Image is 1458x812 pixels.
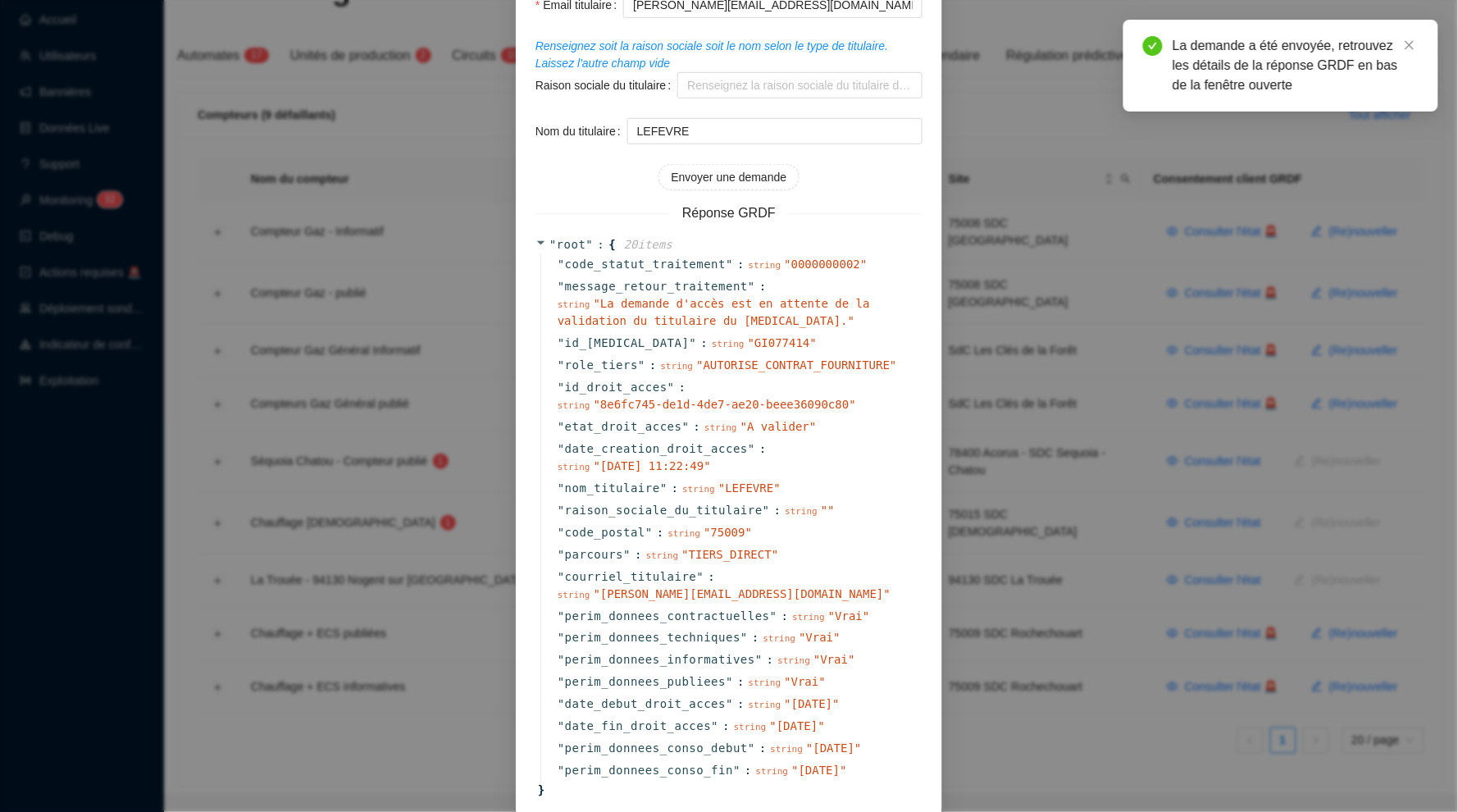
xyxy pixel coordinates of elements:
[791,764,846,778] span: " [DATE] "
[558,632,565,645] span: "
[535,39,888,70] span: Renseignez soit la raison sociale soit le nom selon le type de titulaire. Laissez l'autre champ vide
[565,630,740,647] span: perim_donnees_techniques
[535,72,677,98] label: Raison sociale du titulaire
[558,590,590,600] span: string
[558,420,565,433] span: "
[682,420,690,433] span: "
[763,504,770,517] span: "
[697,570,704,583] span: "
[748,742,755,755] span: "
[759,741,766,758] span: :
[708,568,715,586] span: :
[565,674,726,691] span: perim_donnees_publiees
[734,723,767,733] span: string
[660,481,667,495] span: "
[777,656,810,667] span: string
[722,718,729,736] span: :
[565,480,660,497] span: nom_titulaire
[785,258,868,271] span: " 0000000002 "
[535,782,544,800] span: }
[748,442,755,455] span: "
[565,546,623,563] span: parcours
[828,609,870,623] span: " Vrai "
[771,745,804,755] span: string
[785,676,827,689] span: " Vrai "
[740,632,748,645] span: "
[565,357,638,374] span: role_tiers
[748,336,817,349] span: " GI077414 "
[565,502,763,519] span: raison_sociale_du_titulaire
[565,379,667,396] span: id_droit_acces
[657,524,663,541] span: :
[565,568,697,586] span: courriel_titulaire
[558,258,565,271] span: "
[712,339,745,349] span: string
[704,422,737,433] span: string
[558,720,565,733] span: "
[694,418,700,436] span: :
[763,634,796,645] span: string
[549,238,557,251] span: "
[759,440,766,458] span: :
[774,502,781,519] span: :
[1143,36,1163,56] span: check-circle
[696,358,896,372] span: " AUTORISE_CONTRAT_FOURNITURE "
[586,238,594,251] span: "
[672,169,787,186] span: Envoyer une demande
[682,548,779,561] span: " TIERS_DIRECT "
[565,524,645,541] span: code_postal
[558,609,565,623] span: "
[565,278,748,295] span: message_retour_traitement
[704,526,752,539] span: " 75009 "
[668,528,701,539] span: string
[770,720,825,733] span: " [DATE] "
[558,654,565,667] span: "
[756,767,789,778] span: string
[558,676,565,689] span: "
[799,632,841,645] span: " Vrai "
[785,506,818,517] span: string
[658,164,800,190] button: Envoyer une demande
[598,236,605,253] span: :
[755,654,763,667] span: "
[558,570,565,583] span: "
[627,118,923,144] input: Nom du titulaire
[813,654,855,667] span: " Vrai "
[609,236,616,253] span: {
[712,720,719,733] span: "
[594,459,711,472] span: " [DATE] 11:22:49 "
[557,238,586,251] span: root
[638,358,645,372] span: "
[565,608,770,625] span: perim_donnees_contractuelles
[792,612,825,623] span: string
[558,742,565,755] span: "
[565,763,733,780] span: perim_donnees_conso_fin
[565,256,726,273] span: code_statut_traitement
[649,357,656,374] span: :
[677,72,923,98] input: Raison sociale du titulaire
[558,698,565,711] span: "
[594,398,856,411] span: " 8e6fc745-de1d-4de7-ae20-beee36090c80 "
[558,548,565,561] span: "
[558,297,870,327] span: " La demande d'accès est en attente de la validation du titulaire du [MEDICAL_DATA]. "
[740,420,817,433] span: " A valider "
[558,299,590,310] span: string
[1401,36,1419,54] a: Close
[749,700,781,711] span: string
[565,418,682,436] span: etat_droit_acces
[726,676,733,689] span: "
[558,462,590,472] span: string
[558,526,565,539] span: "
[1404,39,1415,51] span: close
[749,678,781,689] span: string
[558,764,565,778] span: "
[565,652,755,669] span: perim_donnees_informatives
[781,608,788,625] span: :
[558,481,565,495] span: "
[558,280,565,293] span: "
[752,630,759,647] span: :
[737,256,744,273] span: :
[737,674,744,691] span: :
[770,609,777,623] span: "
[690,336,697,349] span: "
